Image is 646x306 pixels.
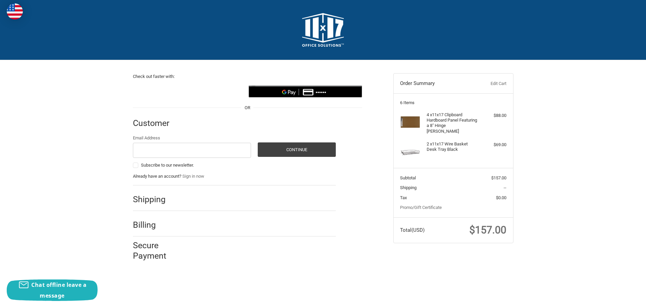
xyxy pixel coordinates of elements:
[133,240,178,261] h2: Secure Payment
[316,89,326,95] text: ••••••
[400,185,417,190] span: Shipping
[427,141,478,152] h4: 2 x 11x17 Wire Basket Desk Tray Black
[400,227,425,233] span: Total (USD)
[249,85,362,97] button: Google Pay
[427,112,478,134] h4: 4 x 11x17 Clipboard Hardboard Panel Featuring a 8" Hinge [PERSON_NAME]
[504,185,506,190] span: --
[133,194,172,205] h2: Shipping
[491,175,506,180] span: $157.00
[258,142,336,157] button: Continue
[400,205,442,210] a: Promo/Gift Certificate
[7,279,98,301] button: Chat offline leave a message
[133,135,251,141] label: Email Address
[141,163,194,168] span: Subscribe to our newsletter.
[7,3,23,19] img: duty and tax information for United States
[133,220,172,230] h2: Billing
[400,175,416,180] span: Subtotal
[480,112,506,119] div: $88.00
[182,174,204,179] a: Sign in now
[469,224,506,236] span: $157.00
[241,104,254,111] span: OR
[480,141,506,148] div: $69.00
[31,281,86,299] span: Chat offline leave a message
[400,100,506,105] h3: 6 Items
[400,80,473,87] h3: Order Summary
[302,13,344,47] img: 11x17.com
[473,80,506,87] a: Edit Cart
[133,118,172,128] h2: Customer
[496,195,506,200] span: $0.00
[133,73,362,80] p: Check out faster with:
[400,195,407,200] span: Tax
[133,173,336,180] p: Already have an account?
